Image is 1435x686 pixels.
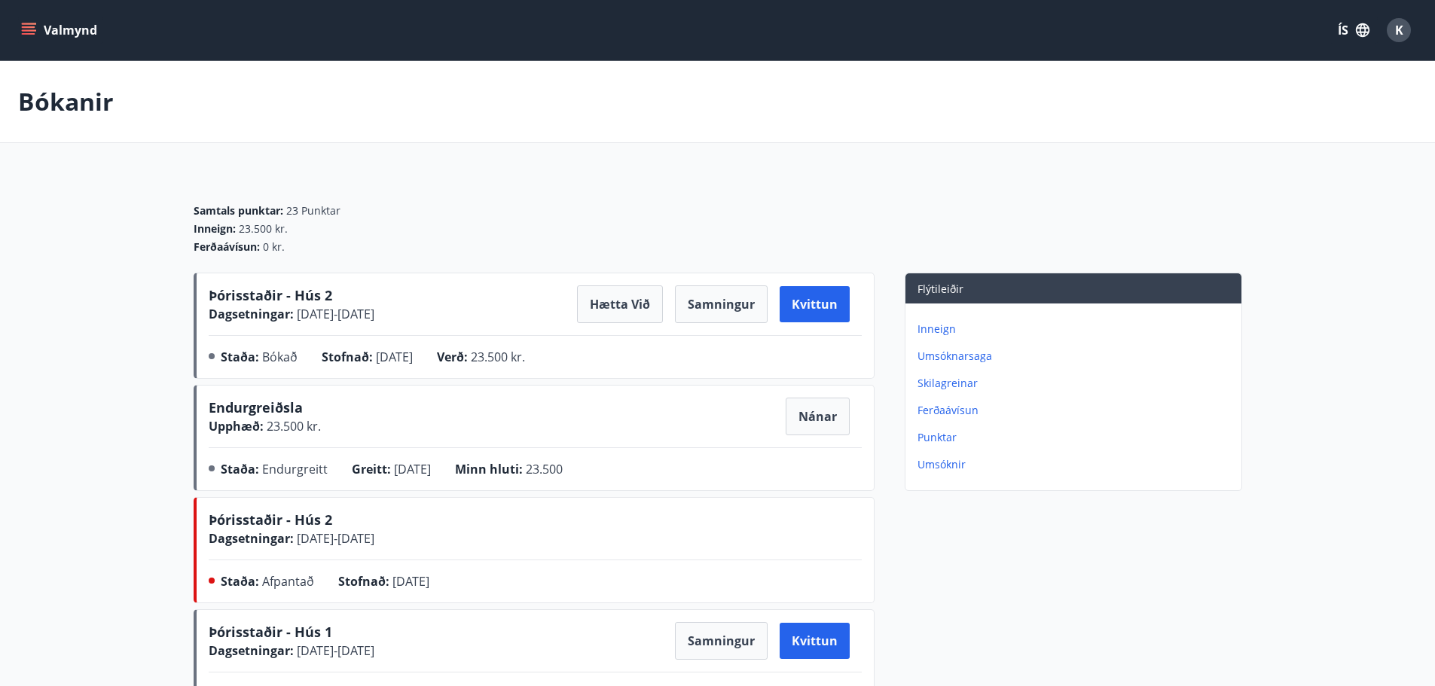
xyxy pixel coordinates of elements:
[1381,12,1417,48] button: K
[194,221,236,236] span: Inneign :
[471,349,525,365] span: 23.500 kr.
[294,306,374,322] span: [DATE] - [DATE]
[194,203,283,218] span: Samtals punktar :
[262,461,328,477] span: Endurgreitt
[209,306,294,322] span: Dagsetningar :
[780,286,850,322] button: Kvittun
[209,511,332,529] span: Þórisstaðir - Hús 2
[239,221,288,236] span: 23.500 kr.
[392,573,429,590] span: [DATE]
[376,349,413,365] span: [DATE]
[780,623,850,659] button: Kvittun
[1395,22,1403,38] span: K
[262,573,314,590] span: Afpantað
[1330,17,1378,44] button: ÍS
[264,418,321,434] span: 23.500 kr.
[917,349,1235,364] p: Umsóknarsaga
[209,530,294,547] span: Dagsetningar :
[209,642,294,659] span: Dagsetningar :
[526,461,563,477] span: 23.500
[209,398,303,422] span: Endurgreiðsla
[209,418,264,434] span: Upphæð :
[352,461,391,477] span: Greitt :
[786,398,850,435] button: Nánar
[675,622,768,660] button: Samningur
[675,285,768,323] button: Samningur
[221,349,259,365] span: Staða :
[917,457,1235,472] p: Umsóknir
[917,322,1235,337] p: Inneign
[294,642,374,659] span: [DATE] - [DATE]
[221,573,259,590] span: Staða :
[263,239,285,255] span: 0 kr.
[286,203,340,218] span: 23 Punktar
[394,461,431,477] span: [DATE]
[917,403,1235,418] p: Ferðaávísun
[917,376,1235,391] p: Skilagreinar
[322,349,373,365] span: Stofnað :
[917,282,963,296] span: Flýtileiðir
[262,349,298,365] span: Bókað
[437,349,468,365] span: Verð :
[209,623,332,641] span: Þórisstaðir - Hús 1
[455,461,523,477] span: Minn hluti :
[194,239,260,255] span: Ferðaávísun :
[209,286,332,304] span: Þórisstaðir - Hús 2
[338,573,389,590] span: Stofnað :
[577,285,663,323] button: Hætta við
[917,430,1235,445] p: Punktar
[294,530,374,547] span: [DATE] - [DATE]
[18,85,114,118] p: Bókanir
[18,17,103,44] button: menu
[221,461,259,477] span: Staða :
